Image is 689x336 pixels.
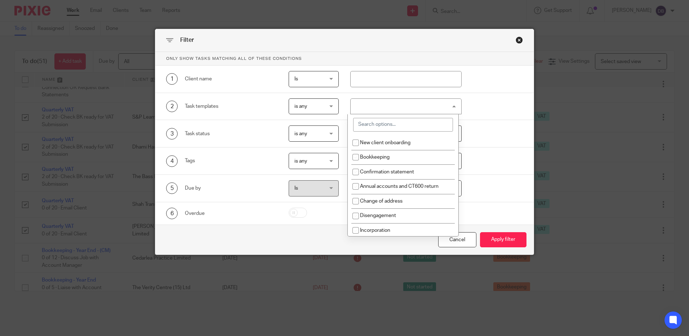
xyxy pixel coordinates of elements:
[166,182,178,194] div: 5
[480,232,526,248] button: Apply filter
[185,75,277,83] div: Client name
[294,159,307,164] span: is any
[180,37,194,43] span: Filter
[166,73,178,85] div: 1
[294,186,298,191] span: Is
[185,157,277,164] div: Tags
[360,213,396,218] span: Disengagement
[360,140,410,145] span: New client onboarding
[360,184,439,189] span: Annual accounts and CT600 return
[438,232,476,248] div: Close this dialog window
[185,210,277,217] div: Overdue
[185,130,277,137] div: Task status
[353,118,453,132] input: Search options...
[360,228,390,233] span: Incorporation
[294,131,307,136] span: is any
[185,185,277,192] div: Due by
[166,208,178,219] div: 6
[294,76,298,81] span: Is
[166,128,178,140] div: 3
[516,36,523,44] div: Close this dialog window
[294,104,307,109] span: is any
[185,103,277,110] div: Task templates
[155,52,534,66] p: Only show tasks matching all of these conditions
[360,199,403,204] span: Change of address
[360,169,414,174] span: Confirmation statement
[166,155,178,167] div: 4
[360,155,390,160] span: Bookkeeping
[166,101,178,112] div: 2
